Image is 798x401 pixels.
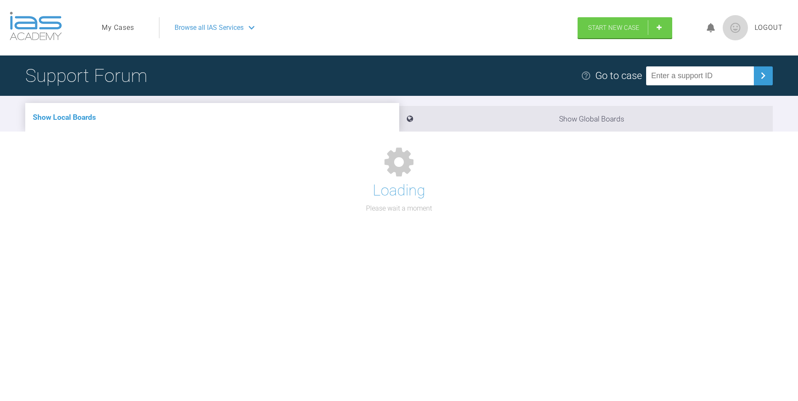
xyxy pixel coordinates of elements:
[399,106,773,132] li: Show Global Boards
[755,22,783,33] a: Logout
[373,179,425,203] h1: Loading
[578,17,672,38] a: Start New Case
[366,203,432,214] p: Please wait a moment
[723,15,748,40] img: profile.png
[581,71,591,81] img: help.e70b9f3d.svg
[595,68,642,84] div: Go to case
[588,24,639,32] span: Start New Case
[175,22,244,33] span: Browse all IAS Services
[25,103,399,132] li: Show Local Boards
[756,69,770,82] img: chevronRight.28bd32b0.svg
[102,22,134,33] a: My Cases
[646,66,754,85] input: Enter a support ID
[10,12,62,40] img: logo-light.3e3ef733.png
[25,61,147,90] h1: Support Forum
